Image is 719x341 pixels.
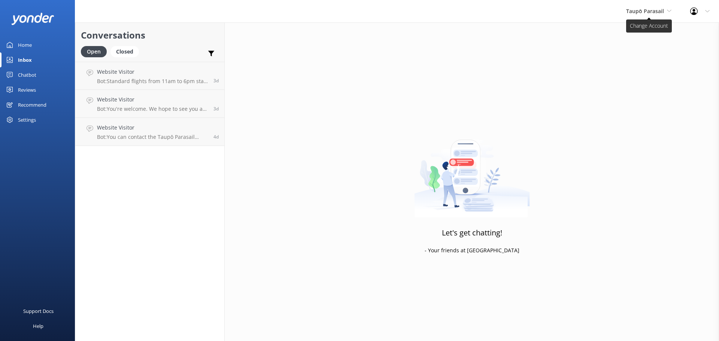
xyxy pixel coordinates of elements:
[23,304,54,319] div: Support Docs
[18,112,36,127] div: Settings
[110,46,139,57] div: Closed
[33,319,43,334] div: Help
[18,67,36,82] div: Chatbot
[97,124,208,132] h4: Website Visitor
[18,97,46,112] div: Recommend
[75,118,224,146] a: Website VisitorBot:You can contact the Taupō Parasail team at [PHONE_NUMBER], or by emailing [EMA...
[97,134,208,140] p: Bot: You can contact the Taupō Parasail team at [PHONE_NUMBER], or by emailing [EMAIL_ADDRESS][DO...
[11,13,54,25] img: yonder-white-logo.png
[213,134,219,140] span: Sep 14 2025 03:55pm (UTC +12:00) Pacific/Auckland
[414,124,530,217] img: artwork of a man stealing a conversation from at giant smartphone
[75,90,224,118] a: Website VisitorBot:You're welcome. We hope to see you at [GEOGRAPHIC_DATA] soon!3d
[81,47,110,55] a: Open
[442,227,502,239] h3: Let's get chatting!
[110,47,143,55] a: Closed
[75,62,224,90] a: Website VisitorBot:Standard flights from 11am to 6pm start at NZ$179 for solo, [GEOGRAPHIC_DATA]$...
[81,28,219,42] h2: Conversations
[97,95,208,104] h4: Website Visitor
[97,68,208,76] h4: Website Visitor
[213,77,219,84] span: Sep 16 2025 12:23am (UTC +12:00) Pacific/Auckland
[81,46,107,57] div: Open
[626,7,664,15] span: Taupō Parasail
[97,78,208,85] p: Bot: Standard flights from 11am to 6pm start at NZ$179 for solo, [GEOGRAPHIC_DATA]$298 for tandem...
[97,106,208,112] p: Bot: You're welcome. We hope to see you at [GEOGRAPHIC_DATA] soon!
[18,37,32,52] div: Home
[425,246,519,255] p: - Your friends at [GEOGRAPHIC_DATA]
[213,106,219,112] span: Sep 15 2025 10:21am (UTC +12:00) Pacific/Auckland
[18,52,32,67] div: Inbox
[18,82,36,97] div: Reviews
